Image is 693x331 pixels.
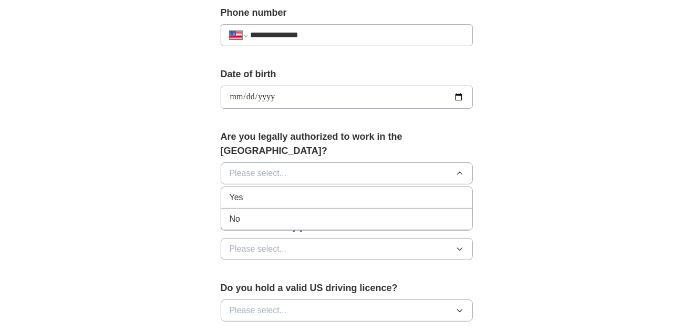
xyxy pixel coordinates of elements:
[221,299,473,322] button: Please select...
[230,304,287,317] span: Please select...
[230,191,243,204] span: Yes
[230,243,287,255] span: Please select...
[230,167,287,180] span: Please select...
[221,162,473,184] button: Please select...
[221,67,473,81] label: Date of birth
[221,238,473,260] button: Please select...
[221,281,473,295] label: Do you hold a valid US driving licence?
[221,130,473,158] label: Are you legally authorized to work in the [GEOGRAPHIC_DATA]?
[230,213,240,225] span: No
[221,6,473,20] label: Phone number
